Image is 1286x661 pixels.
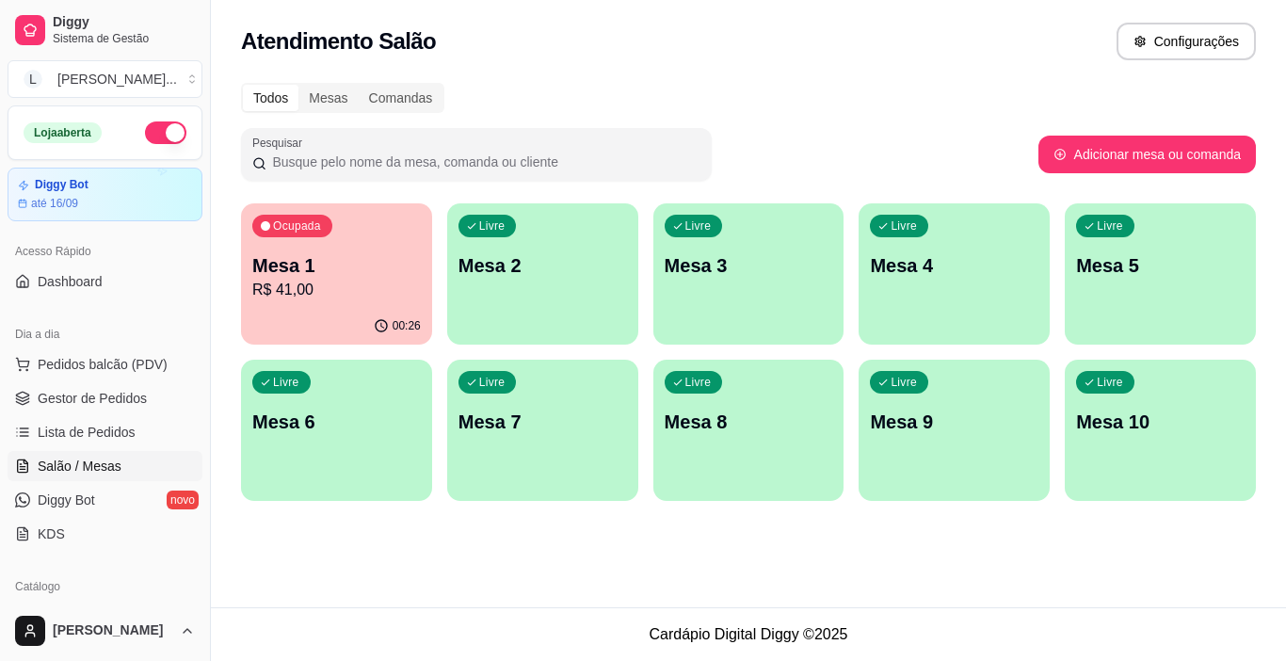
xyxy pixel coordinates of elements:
p: Mesa 5 [1076,252,1245,279]
div: Catálogo [8,572,202,602]
span: Gestor de Pedidos [38,389,147,408]
p: Mesa 2 [458,252,627,279]
p: Mesa 3 [665,252,833,279]
p: R$ 41,00 [252,279,421,301]
input: Pesquisar [266,153,700,171]
button: Select a team [8,60,202,98]
a: Lista de Pedidos [8,417,202,447]
span: KDS [38,524,65,543]
p: Mesa 1 [252,252,421,279]
p: 00:26 [393,318,421,333]
button: Configurações [1117,23,1256,60]
span: L [24,70,42,89]
p: Livre [1097,218,1123,234]
p: Mesa 8 [665,409,833,435]
p: Livre [685,375,712,390]
button: LivreMesa 8 [653,360,844,501]
button: [PERSON_NAME] [8,608,202,653]
span: Lista de Pedidos [38,423,136,442]
button: LivreMesa 3 [653,203,844,345]
label: Pesquisar [252,135,309,151]
a: KDS [8,519,202,549]
span: Diggy Bot [38,491,95,509]
div: Loja aberta [24,122,102,143]
button: OcupadaMesa 1R$ 41,0000:26 [241,203,432,345]
p: Ocupada [273,218,321,234]
button: LivreMesa 10 [1065,360,1256,501]
button: LivreMesa 2 [447,203,638,345]
div: Dia a dia [8,319,202,349]
p: Livre [479,375,506,390]
p: Livre [273,375,299,390]
a: Diggy Botnovo [8,485,202,515]
footer: Cardápio Digital Diggy © 2025 [211,607,1286,661]
p: Livre [1097,375,1123,390]
article: Diggy Bot [35,178,88,192]
div: Todos [243,85,298,111]
p: Mesa 9 [870,409,1038,435]
p: Livre [685,218,712,234]
h2: Atendimento Salão [241,26,436,56]
span: Sistema de Gestão [53,31,195,46]
p: Mesa 7 [458,409,627,435]
p: Mesa 10 [1076,409,1245,435]
article: até 16/09 [31,196,78,211]
p: Livre [479,218,506,234]
button: LivreMesa 7 [447,360,638,501]
span: Dashboard [38,272,103,291]
span: Diggy [53,14,195,31]
button: Pedidos balcão (PDV) [8,349,202,379]
a: Gestor de Pedidos [8,383,202,413]
a: DiggySistema de Gestão [8,8,202,53]
button: LivreMesa 4 [859,203,1050,345]
div: [PERSON_NAME] ... [57,70,177,89]
button: LivreMesa 5 [1065,203,1256,345]
a: Diggy Botaté 16/09 [8,168,202,221]
a: Dashboard [8,266,202,297]
a: Salão / Mesas [8,451,202,481]
button: Adicionar mesa ou comanda [1038,136,1256,173]
p: Mesa 4 [870,252,1038,279]
button: LivreMesa 9 [859,360,1050,501]
button: LivreMesa 6 [241,360,432,501]
p: Mesa 6 [252,409,421,435]
div: Mesas [298,85,358,111]
span: [PERSON_NAME] [53,622,172,639]
div: Comandas [359,85,443,111]
div: Acesso Rápido [8,236,202,266]
button: Alterar Status [145,121,186,144]
p: Livre [891,375,917,390]
p: Livre [891,218,917,234]
span: Pedidos balcão (PDV) [38,355,168,374]
span: Salão / Mesas [38,457,121,476]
